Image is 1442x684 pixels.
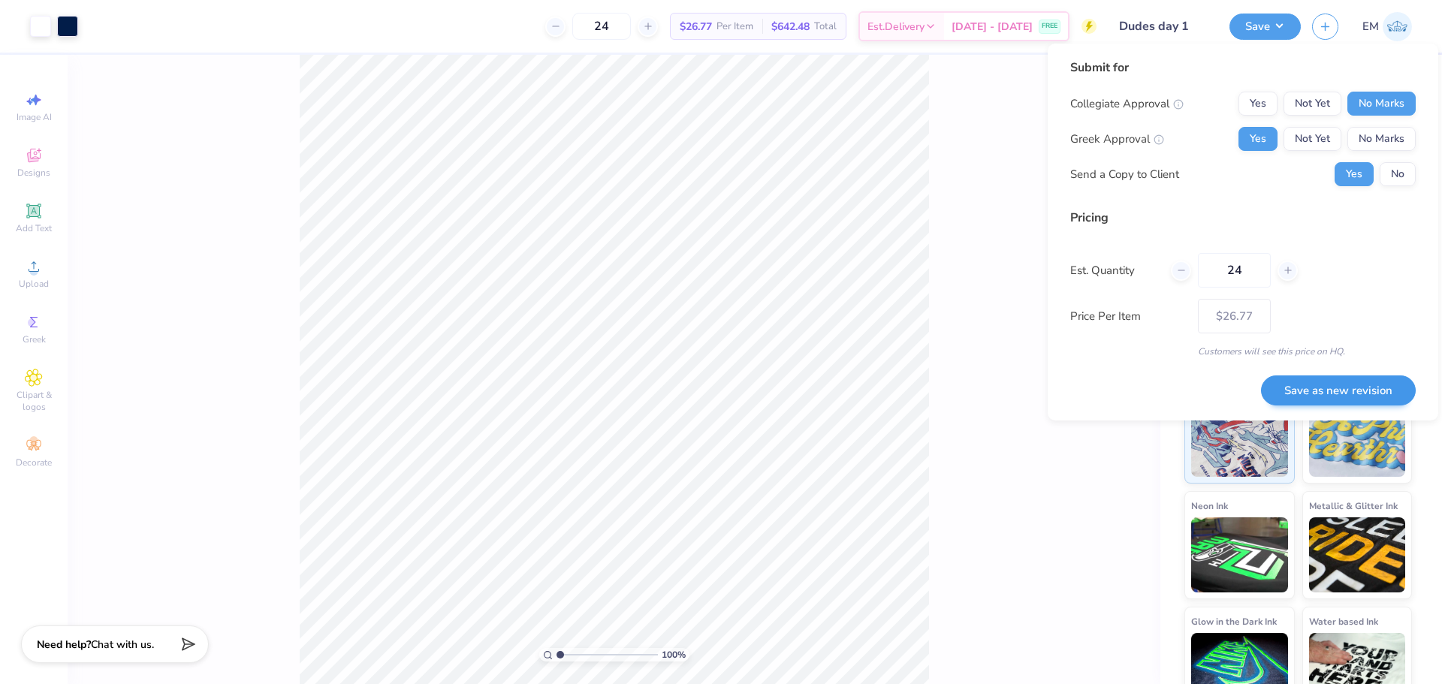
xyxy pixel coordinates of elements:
div: Pricing [1070,209,1416,227]
div: Send a Copy to Client [1070,166,1179,183]
span: Image AI [17,111,52,123]
button: Yes [1238,92,1278,116]
span: Total [814,19,837,35]
span: Est. Delivery [867,19,925,35]
label: Price Per Item [1070,308,1187,325]
input: – – [1198,253,1271,288]
button: Yes [1238,127,1278,151]
button: No [1380,162,1416,186]
button: Not Yet [1284,127,1341,151]
div: Submit for [1070,59,1416,77]
input: – – [572,13,631,40]
a: EM [1362,12,1412,41]
span: Glow in the Dark Ink [1191,613,1277,629]
span: Decorate [16,457,52,469]
span: FREE [1042,21,1057,32]
div: Customers will see this price on HQ. [1070,345,1416,358]
span: Upload [19,278,49,290]
strong: Need help? [37,637,91,652]
span: 100 % [662,648,686,661]
img: Emily Mcclelland [1383,12,1412,41]
span: Neon Ink [1191,498,1228,514]
img: Puff Ink [1309,402,1406,477]
span: $26.77 [680,19,712,35]
img: Neon Ink [1191,517,1288,592]
input: Untitled Design [1108,11,1218,41]
div: Collegiate Approval [1070,95,1184,113]
img: Standard [1191,402,1288,477]
span: Clipart & logos [8,389,60,413]
div: Greek Approval [1070,131,1164,148]
button: Save as new revision [1261,375,1416,406]
button: Not Yet [1284,92,1341,116]
button: Save [1229,14,1301,40]
span: Greek [23,333,46,345]
span: Water based Ink [1309,613,1378,629]
span: Per Item [716,19,753,35]
span: [DATE] - [DATE] [952,19,1033,35]
span: Designs [17,167,50,179]
span: $642.48 [771,19,810,35]
label: Est. Quantity [1070,262,1160,279]
span: Chat with us. [91,637,154,652]
img: Metallic & Glitter Ink [1309,517,1406,592]
span: EM [1362,18,1379,35]
button: No Marks [1347,92,1416,116]
button: No Marks [1347,127,1416,151]
button: Yes [1335,162,1374,186]
span: Metallic & Glitter Ink [1309,498,1398,514]
span: Add Text [16,222,52,234]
